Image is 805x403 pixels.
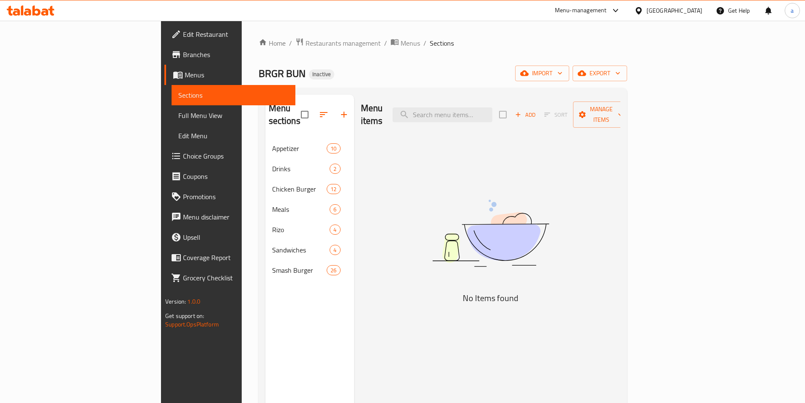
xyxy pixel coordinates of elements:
[580,104,623,125] span: Manage items
[401,38,420,48] span: Menus
[385,291,596,305] h5: No Items found
[361,102,383,127] h2: Menu items
[164,227,295,247] a: Upsell
[183,192,289,202] span: Promotions
[164,166,295,186] a: Coupons
[265,159,354,179] div: Drinks2
[327,143,340,154] div: items
[309,71,334,78] span: Inactive
[272,265,327,275] span: Smash Burger
[579,68,620,79] span: export
[330,245,340,255] div: items
[164,268,295,288] a: Grocery Checklist
[265,260,354,280] div: Smash Burger26
[295,38,381,49] a: Restaurants management
[183,232,289,242] span: Upsell
[259,64,306,83] span: BRGR BUN
[272,184,327,194] span: Chicken Burger
[164,65,295,85] a: Menus
[296,106,314,123] span: Select all sections
[327,184,340,194] div: items
[178,90,289,100] span: Sections
[265,135,354,284] nav: Menu sections
[265,199,354,219] div: Meals6
[384,38,387,48] li: /
[272,225,330,235] span: Rizo
[330,165,340,173] span: 2
[330,206,340,214] span: 6
[647,6,702,15] div: [GEOGRAPHIC_DATA]
[423,38,426,48] li: /
[165,319,219,330] a: Support.OpsPlatform
[164,247,295,268] a: Coverage Report
[272,245,330,255] span: Sandwiches
[573,101,630,128] button: Manage items
[430,38,454,48] span: Sections
[512,108,539,121] button: Add
[265,179,354,199] div: Chicken Burger12
[183,273,289,283] span: Grocery Checklist
[183,171,289,181] span: Coupons
[187,296,200,307] span: 1.0.0
[330,226,340,234] span: 4
[272,204,330,214] span: Meals
[272,143,327,154] span: Appetizer
[573,66,627,81] button: export
[515,66,569,81] button: import
[306,38,381,48] span: Restaurants management
[272,164,330,174] span: Drinks
[330,246,340,254] span: 4
[555,5,607,16] div: Menu-management
[183,212,289,222] span: Menu disclaimer
[330,225,340,235] div: items
[390,38,420,49] a: Menus
[164,44,295,65] a: Branches
[172,85,295,105] a: Sections
[385,177,596,289] img: dish.svg
[183,151,289,161] span: Choice Groups
[185,70,289,80] span: Menus
[172,126,295,146] a: Edit Menu
[164,186,295,207] a: Promotions
[164,146,295,166] a: Choice Groups
[514,110,537,120] span: Add
[165,296,186,307] span: Version:
[330,164,340,174] div: items
[791,6,794,15] span: a
[309,69,334,80] div: Inactive
[327,185,340,193] span: 12
[265,219,354,240] div: Rizo4
[265,240,354,260] div: Sandwiches4
[393,107,492,122] input: search
[164,24,295,44] a: Edit Restaurant
[165,310,204,321] span: Get support on:
[259,38,627,49] nav: breadcrumb
[512,108,539,121] span: Add item
[172,105,295,126] a: Full Menu View
[539,108,573,121] span: Sort items
[522,68,562,79] span: import
[183,49,289,60] span: Branches
[178,110,289,121] span: Full Menu View
[164,207,295,227] a: Menu disclaimer
[178,131,289,141] span: Edit Menu
[183,29,289,39] span: Edit Restaurant
[265,138,354,159] div: Appetizer10
[183,252,289,263] span: Coverage Report
[327,145,340,153] span: 10
[327,266,340,274] span: 26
